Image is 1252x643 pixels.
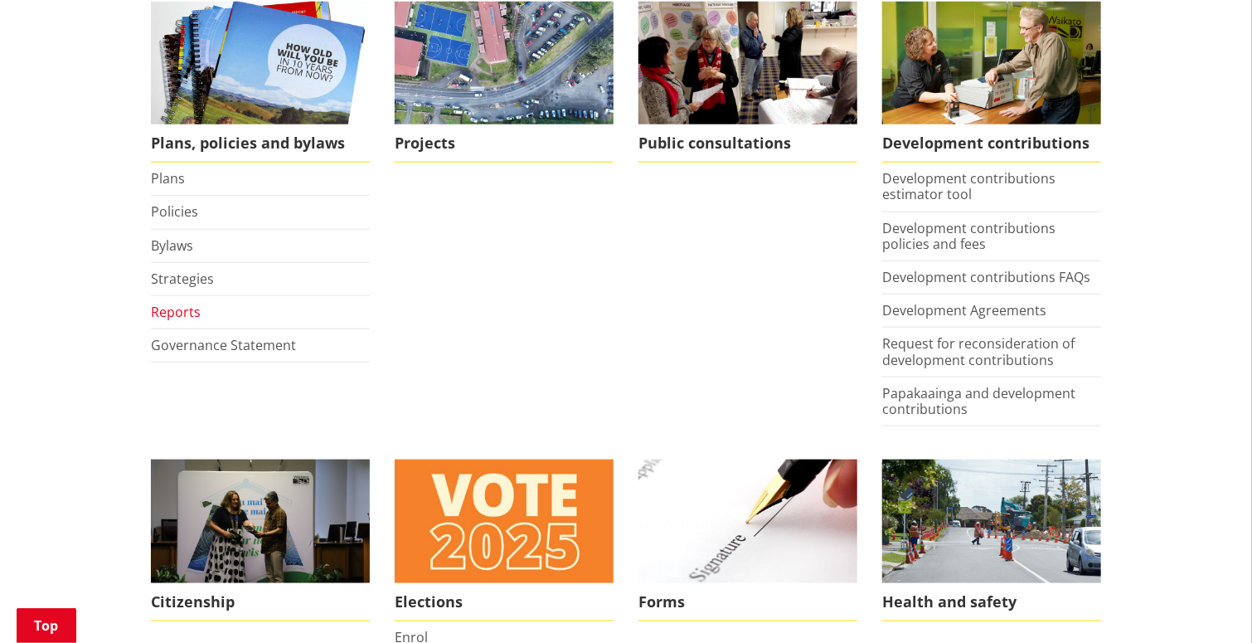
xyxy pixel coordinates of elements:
[882,384,1075,418] a: Papakaainga and development contributions
[151,583,370,621] span: Citizenship
[151,202,198,221] a: Policies
[882,460,1101,621] a: Health and safety Health and safety
[151,336,296,354] a: Governance Statement
[395,460,614,621] a: Elections
[395,124,614,163] span: Projects
[151,303,201,321] a: Reports
[882,334,1075,368] a: Request for reconsideration of development contributions
[638,2,857,125] img: public-consultations
[882,219,1055,253] a: Development contributions policies and fees
[151,460,370,583] img: Citizenship Ceremony March 2023
[151,236,193,255] a: Bylaws
[1176,573,1235,633] iframe: Messenger Launcher
[882,460,1101,583] img: Health and safety
[882,2,1101,163] a: FInd out more about fees and fines here Development contributions
[395,2,614,163] a: Projects
[882,301,1046,319] a: Development Agreements
[151,2,370,125] img: Long Term Plan
[151,169,185,188] a: Plans
[638,2,857,163] a: public-consultations Public consultations
[882,583,1101,621] span: Health and safety
[882,124,1101,163] span: Development contributions
[151,460,370,621] a: Citizenship Ceremony March 2023 Citizenship
[151,124,370,163] span: Plans, policies and bylaws
[638,460,857,583] img: Find a form to complete
[17,608,76,643] a: Top
[151,270,214,288] a: Strategies
[638,583,857,621] span: Forms
[395,2,614,125] img: DJI_0336
[395,460,614,583] img: Vote 2025
[882,2,1101,125] img: Fees
[638,460,857,621] a: Find a form to complete Forms
[882,169,1055,203] a: Development contributions estimator tool
[638,124,857,163] span: Public consultations
[395,583,614,621] span: Elections
[882,268,1090,286] a: Development contributions FAQs
[151,2,370,163] a: We produce a number of plans, policies and bylaws including the Long Term Plan Plans, policies an...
